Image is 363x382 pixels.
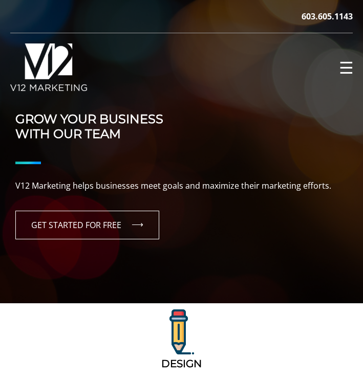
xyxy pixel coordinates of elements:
h2: Design [4,357,359,370]
a: GET STARTED FOR FREE [15,211,159,239]
p: V12 Marketing helps businesses meet goals and maximize their marketing efforts. [15,179,348,193]
img: V12 MARKETING Logo New Hampshire Marketing Agency [10,43,87,91]
span: ☰ [339,60,354,76]
button: Primary Menu☰ [339,60,353,75]
h1: Grow Your Business With Our Team [15,97,348,141]
a: 603.605.1143 [302,11,353,22]
img: V12 Marketing Design Solutions [169,309,194,354]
